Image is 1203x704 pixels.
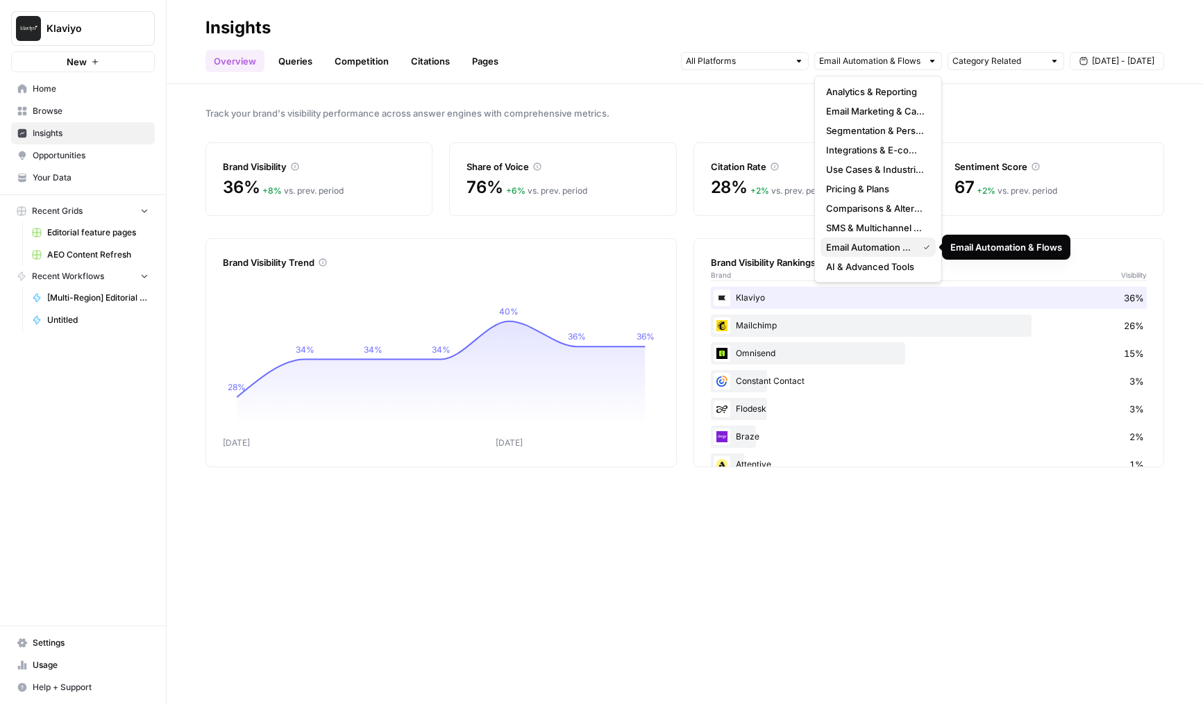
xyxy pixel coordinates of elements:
span: New [67,55,87,69]
span: Klaviyo [47,22,131,35]
a: AEO Content Refresh [26,244,155,266]
tspan: [DATE] [496,437,523,448]
span: 15% [1124,346,1144,360]
span: + 2 % [977,185,995,196]
span: Insights [33,127,149,140]
span: Integrations & E-commerce Platforms [826,143,925,157]
button: New [11,51,155,72]
a: Insights [11,122,155,144]
span: 76% [466,176,503,199]
span: SMS & Multichannel Marketing [826,221,925,235]
span: Usage [33,659,149,671]
span: Email Automation & Flows [826,240,912,254]
span: Recent Workflows [32,270,104,283]
div: Brand Visibility Trend [223,255,659,269]
span: + 2 % [750,185,769,196]
a: Pages [464,50,507,72]
span: 2% [1129,430,1144,444]
img: 3j9qnj2pq12j0e9szaggu3i8lwoi [714,428,730,445]
a: Overview [205,50,264,72]
tspan: 28% [228,382,246,392]
tspan: 34% [296,344,314,355]
a: Home [11,78,155,100]
input: Email Automation & Flows [819,54,922,68]
span: 36% [1124,291,1144,305]
button: Recent Grids [11,201,155,221]
span: Help + Support [33,681,149,694]
span: [Multi-Region] Editorial feature page [47,292,149,304]
tspan: 36% [568,331,586,342]
tspan: 34% [432,344,451,355]
a: Competition [326,50,397,72]
img: rg202btw2ktor7h9ou5yjtg7epnf [714,373,730,389]
div: vs. prev. period [506,185,587,197]
tspan: 40% [499,306,519,317]
div: Citation Rate [711,160,903,174]
span: Pricing & Plans [826,182,925,196]
span: Opportunities [33,149,149,162]
tspan: [DATE] [223,437,250,448]
div: Omnisend [711,342,1147,364]
span: Email Marketing & Campaigns [826,104,925,118]
a: Settings [11,632,155,654]
img: 24zjstrmboybh03qprmzjnkpzb7j [714,401,730,417]
div: vs. prev. period [750,185,831,197]
span: Use Cases & Industries [826,162,925,176]
div: Mailchimp [711,315,1147,337]
a: Untitled [26,309,155,331]
img: or48ckoj2dr325ui2uouqhqfwspy [714,345,730,362]
a: Editorial feature pages [26,221,155,244]
div: Share of Voice [466,160,659,174]
span: Segmentation & Personalization [826,124,925,137]
span: 3% [1129,402,1144,416]
span: Browse [33,105,149,117]
div: Attentive [711,453,1147,476]
span: Untitled [47,314,149,326]
span: 28% [711,176,748,199]
div: Klaviyo [711,287,1147,309]
span: 36% [223,176,260,199]
a: [Multi-Region] Editorial feature page [26,287,155,309]
span: Brand [711,269,731,280]
a: Citations [403,50,458,72]
div: Sentiment Score [954,160,1147,174]
img: Klaviyo Logo [16,16,41,41]
span: Home [33,83,149,95]
button: Recent Workflows [11,266,155,287]
div: Insights [205,17,271,39]
a: Browse [11,100,155,122]
div: Brand Visibility Rankings [711,255,1147,269]
div: vs. prev. period [262,185,344,197]
span: Settings [33,637,149,649]
img: n07qf5yuhemumpikze8icgz1odva [714,456,730,473]
span: Track your brand's visibility performance across answer engines with comprehensive metrics. [205,106,1164,120]
a: Usage [11,654,155,676]
a: Queries [270,50,321,72]
span: 67 [954,176,975,199]
span: Recent Grids [32,205,83,217]
span: 26% [1124,319,1144,333]
span: Editorial feature pages [47,226,149,239]
span: AEO Content Refresh [47,249,149,261]
tspan: 36% [637,331,655,342]
button: Workspace: Klaviyo [11,11,155,46]
span: [DATE] - [DATE] [1092,55,1154,67]
input: All Platforms [686,54,789,68]
img: d03zj4el0aa7txopwdneenoutvcu [714,290,730,306]
span: + 6 % [506,185,525,196]
span: 3% [1129,374,1144,388]
div: Brand Visibility [223,160,415,174]
button: [DATE] - [DATE] [1070,52,1164,70]
button: Help + Support [11,676,155,698]
div: Flodesk [711,398,1147,420]
span: Analytics & Reporting [826,85,925,99]
div: Braze [711,426,1147,448]
a: Opportunities [11,144,155,167]
a: Your Data [11,167,155,189]
span: Comparisons & Alternatives [826,201,925,215]
span: AI & Advanced Tools [826,260,925,274]
span: Visibility [1121,269,1147,280]
span: Your Data [33,171,149,184]
span: + 8 % [262,185,282,196]
img: pg21ys236mnd3p55lv59xccdo3xy [714,317,730,334]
